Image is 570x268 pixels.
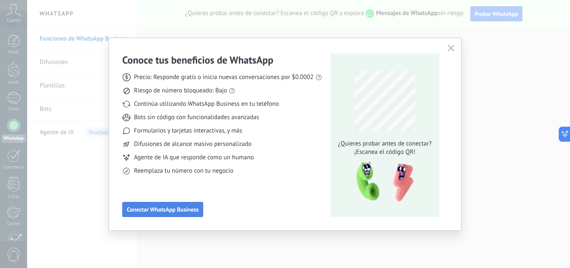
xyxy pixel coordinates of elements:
[134,127,242,135] span: Formularios y tarjetas interactivas, y más
[122,54,273,66] h3: Conoce tus beneficios de WhatsApp
[335,140,434,148] span: ¿Quieres probar antes de conectar?
[134,153,254,162] span: Agente de IA que responde como un humano
[127,207,199,212] span: Conectar WhatsApp Business
[335,148,434,156] span: ¡Escanea el código QR!
[134,100,279,108] span: Continúa utilizando WhatsApp Business en tu teléfono
[134,167,233,175] span: Reemplaza tu número con tu negocio
[122,202,203,217] button: Conectar WhatsApp Business
[134,87,227,95] span: Riesgo de número bloqueado: Bajo
[134,113,259,122] span: Bots sin código con funcionalidades avanzadas
[349,160,415,204] img: qr-pic-1x.png
[134,140,252,148] span: Difusiones de alcance masivo personalizado
[134,73,314,82] span: Precio: Responde gratis o inicia nuevas conversaciones por $0.0002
